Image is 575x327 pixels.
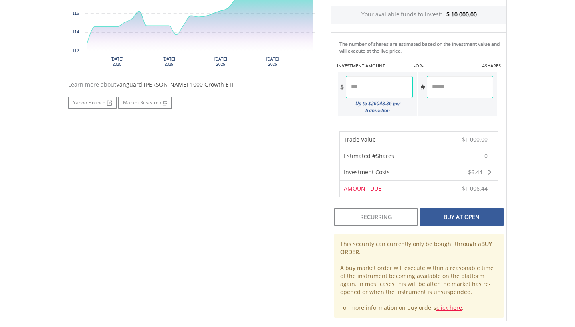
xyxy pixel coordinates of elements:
span: $6.44 [468,168,482,176]
label: INVESTMENT AMOUNT [337,63,385,69]
div: Recurring [334,208,418,226]
div: This security can currently only be bought through a . A buy market order will execute within a r... [334,234,504,318]
a: Yahoo Finance [68,97,117,109]
label: -OR- [414,63,424,69]
a: click here [436,304,462,311]
span: $ 10 000.00 [446,10,477,18]
div: $ [338,76,346,98]
span: Investment Costs [344,168,390,176]
span: Vanguard [PERSON_NAME] 1000 Growth ETF [116,81,235,88]
span: $1 000.00 [462,136,488,143]
div: Your available funds to invest: [331,6,506,24]
a: Market Research [118,97,172,109]
span: Trade Value [344,136,376,143]
b: BUY ORDER [340,240,492,256]
text: 114 [72,30,79,34]
text: [DATE] 2025 [266,57,279,67]
div: # [418,76,427,98]
span: AMOUNT DUE [344,185,381,192]
text: [DATE] 2025 [111,57,123,67]
div: Learn more about [68,81,319,89]
text: [DATE] 2025 [163,57,175,67]
div: The number of shares are estimated based on the investment value and will execute at the live price. [339,41,503,54]
div: Buy At Open [420,208,504,226]
text: 116 [72,11,79,16]
span: $1 006.44 [462,185,488,192]
text: [DATE] 2025 [214,57,227,67]
span: 0 [484,152,488,160]
span: Estimated #Shares [344,152,394,160]
label: #SHARES [482,63,501,69]
text: 112 [72,49,79,53]
div: Up to $26048.36 per transaction [338,98,413,116]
